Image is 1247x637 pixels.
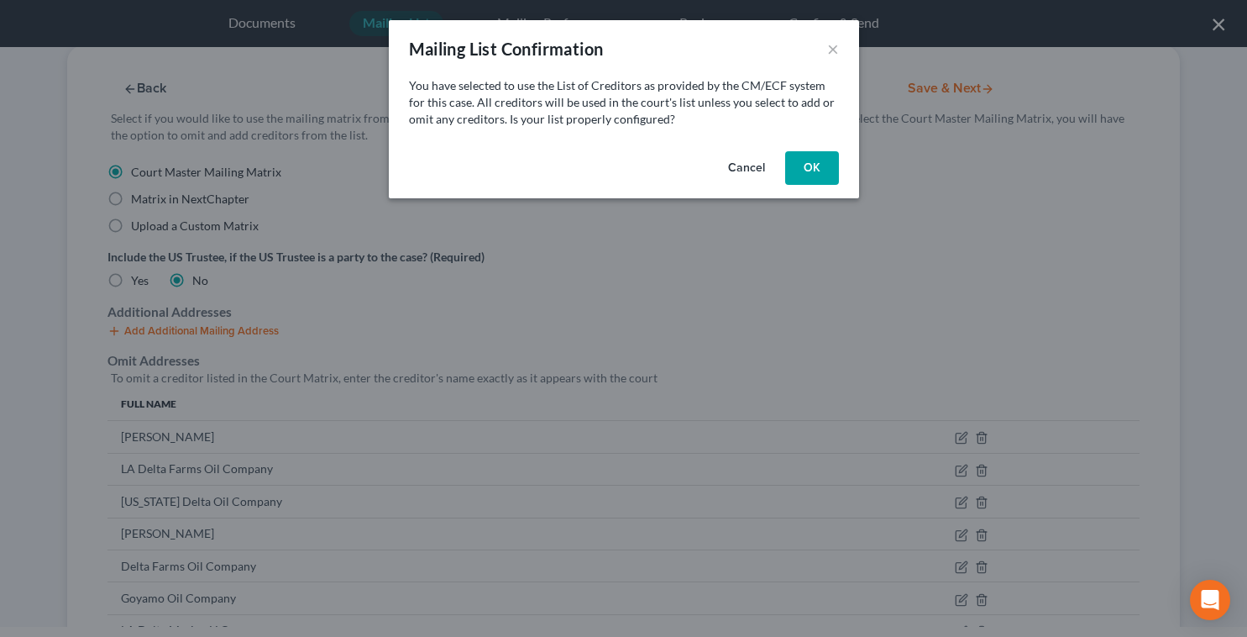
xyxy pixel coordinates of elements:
div: Open Intercom Messenger [1190,580,1230,620]
div: Mailing List Confirmation [409,37,604,61]
button: × [827,39,839,59]
button: Cancel [715,151,778,185]
button: OK [785,151,839,185]
p: You have selected to use the List of Creditors as provided by the CM/ECF system for this case. Al... [409,77,839,128]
